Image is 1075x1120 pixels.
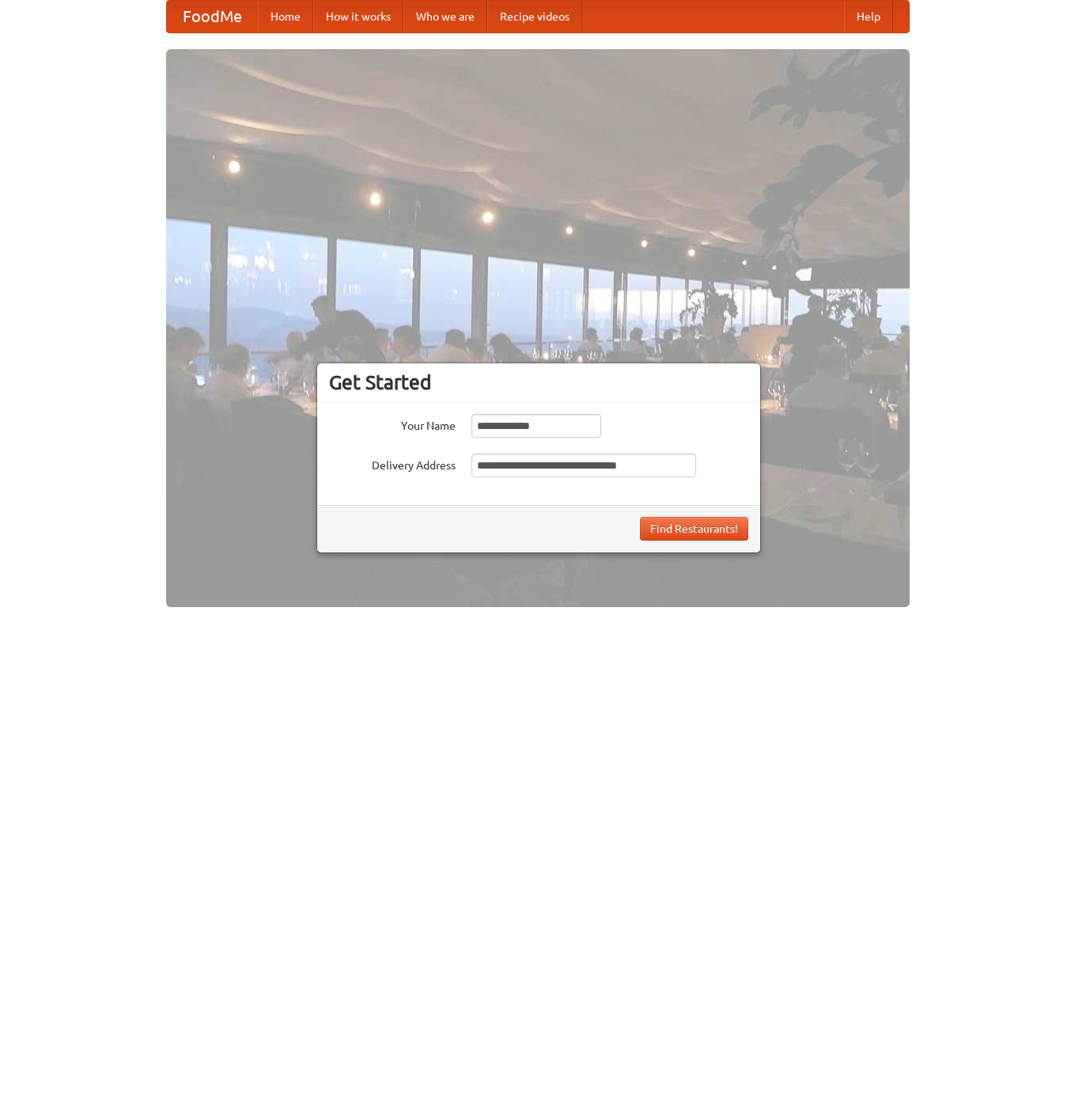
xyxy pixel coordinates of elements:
h3: Get Started [329,370,748,394]
label: Your Name [329,414,456,434]
a: How it works [313,1,403,32]
a: Who we are [403,1,487,32]
button: Find Restaurants! [640,517,748,541]
a: Recipe videos [487,1,582,32]
a: Home [258,1,313,32]
label: Delivery Address [329,454,456,473]
a: FoodMe [167,1,258,32]
a: Help [844,1,893,32]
